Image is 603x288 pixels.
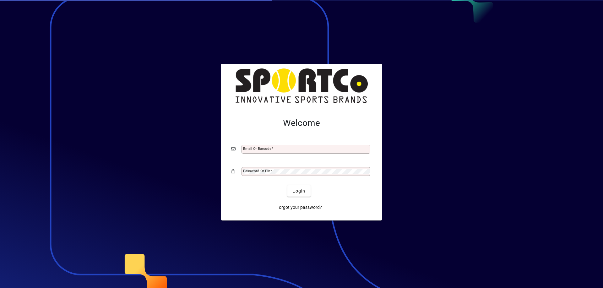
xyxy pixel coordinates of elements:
a: Forgot your password? [274,202,324,213]
mat-label: Email or Barcode [243,146,271,151]
h2: Welcome [231,118,372,128]
span: Forgot your password? [276,204,322,211]
span: Login [292,188,305,194]
button: Login [287,185,310,197]
mat-label: Password or Pin [243,169,270,173]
